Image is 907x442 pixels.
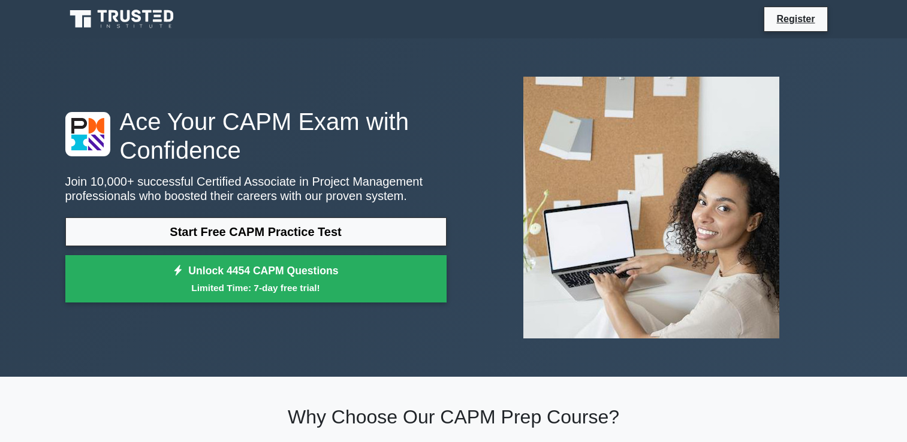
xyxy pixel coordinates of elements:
[80,281,432,295] small: Limited Time: 7-day free trial!
[65,107,447,165] h1: Ace Your CAPM Exam with Confidence
[65,217,447,246] a: Start Free CAPM Practice Test
[65,174,447,203] p: Join 10,000+ successful Certified Associate in Project Management professionals who boosted their...
[65,255,447,303] a: Unlock 4454 CAPM QuestionsLimited Time: 7-day free trial!
[65,405,842,428] h2: Why Choose Our CAPM Prep Course?
[769,11,822,26] a: Register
